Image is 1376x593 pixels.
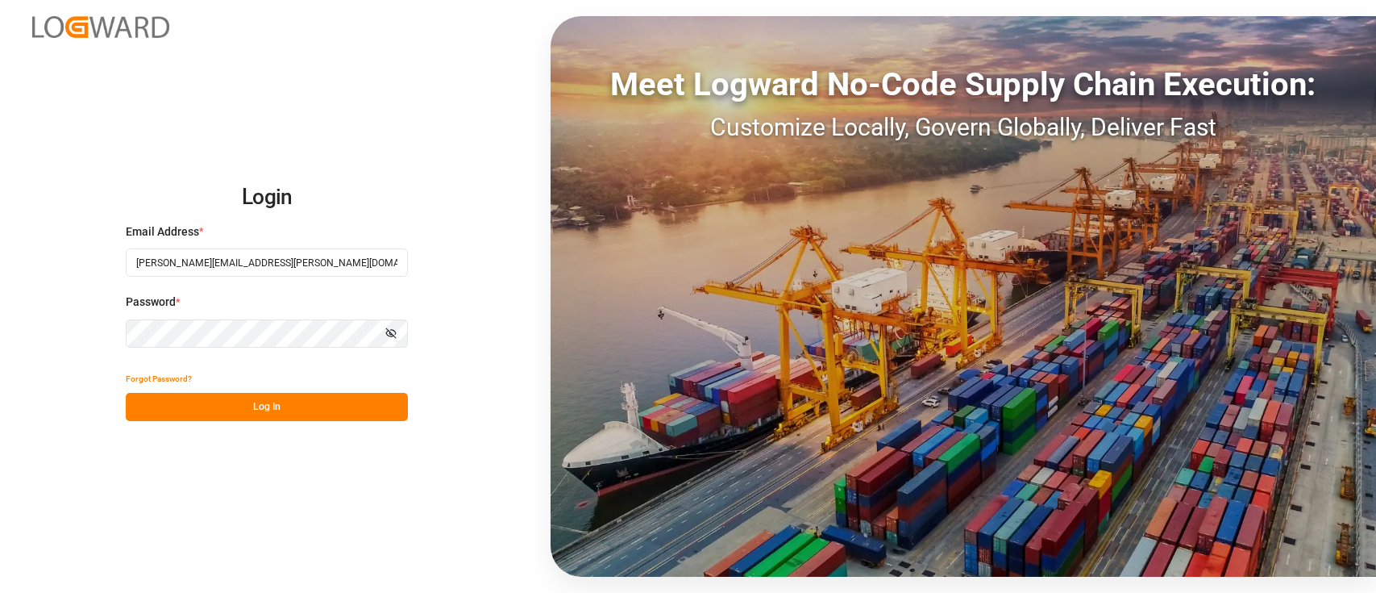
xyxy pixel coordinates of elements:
[126,248,408,277] input: Enter your email
[126,223,199,240] span: Email Address
[551,61,1376,109] div: Meet Logward No-Code Supply Chain Execution:
[126,294,176,311] span: Password
[126,365,192,393] button: Forgot Password?
[32,16,169,38] img: Logward_new_orange.png
[551,109,1376,145] div: Customize Locally, Govern Globally, Deliver Fast
[126,172,408,223] h2: Login
[126,393,408,421] button: Log In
